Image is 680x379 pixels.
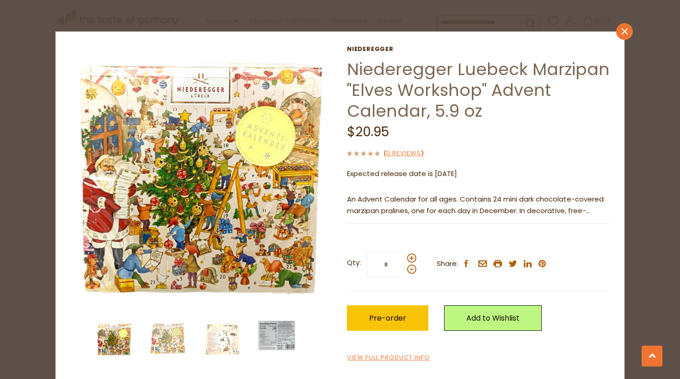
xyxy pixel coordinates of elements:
[347,123,389,141] span: $20.95
[347,353,430,363] a: View Full Product Info
[367,252,405,277] input: Qty:
[347,57,610,123] a: Niederegger Luebeck Marzipan "Elves Workshop" Advent Calendar, 5.9 oz
[204,321,241,358] img: Niederegger Luebeck Marzipan "Elves Workshop" Advent Calendar, 5.9 oz
[347,194,611,217] p: An Advent Calendar for all ages. Contains 24 mini dark chocolate-covered marzipan pralines, one f...
[150,321,187,358] img: Niederegger Luebeck Marzipan "Elves Workshop" Advent Calendar, 5.9 oz
[96,321,133,358] img: Niederegger Luebeck Marzipan "Elves Workshop" Advent Calendar, 5.9 oz
[383,149,424,158] span: ( )
[258,321,295,350] img: Niederegger Luebeck Marzipan "Elves Workshop" Advent Calendar, 5.9 oz
[437,258,458,270] span: Share:
[347,168,611,180] p: Expected release date is [DATE]
[347,257,361,269] strong: Qty:
[444,305,542,331] a: Add to Wishlist
[347,305,428,331] button: Pre-order
[69,45,334,310] img: Niederegger Luebeck Marzipan "Elves Workshop" Advent Calendar, 5.9 oz
[347,45,611,53] a: Niederegger
[386,149,421,158] a: 0 Reviews
[369,313,406,323] span: Pre-order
